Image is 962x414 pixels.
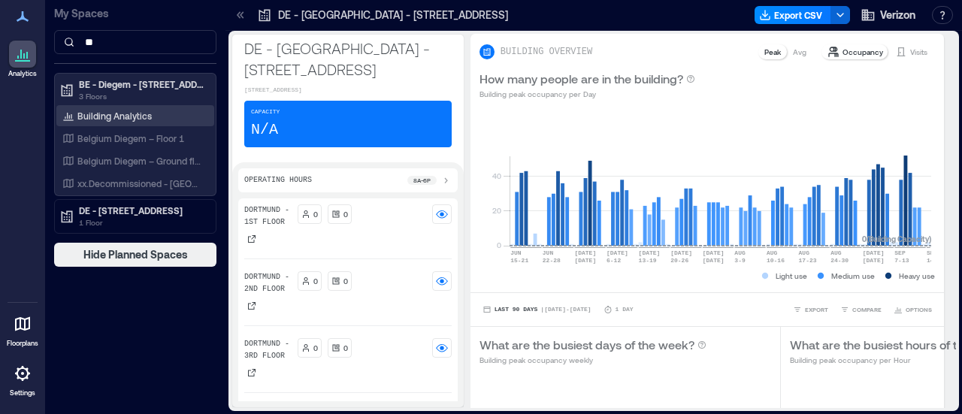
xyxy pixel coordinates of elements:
[574,249,596,256] text: [DATE]
[496,240,501,249] tspan: 0
[798,249,809,256] text: AUG
[767,249,778,256] text: AUG
[894,257,909,264] text: 7-13
[79,78,205,90] p: BE - Diegem - [STREET_ADDRESS]
[77,110,152,122] p: Building Analytics
[899,270,935,282] p: Heavy use
[244,204,292,228] p: Dortmund - 1st Floor
[798,257,816,264] text: 17-23
[4,36,41,83] a: Analytics
[278,8,508,23] p: DE - [GEOGRAPHIC_DATA] - [STREET_ADDRESS]
[670,257,688,264] text: 20-26
[927,257,945,264] text: 14-20
[793,46,806,58] p: Avg
[54,6,216,21] p: My Spaces
[880,8,915,23] span: Verizon
[492,206,501,215] tspan: 20
[927,249,938,256] text: SEP
[837,302,885,317] button: COMPARE
[79,90,205,102] p: 3 Floors
[805,305,828,314] span: EXPORT
[616,305,634,314] p: 1 Day
[77,155,202,167] p: Belgium Diegem – Ground floor
[862,249,884,256] text: [DATE]
[83,247,188,262] span: Hide Planned Spaces
[244,174,312,186] p: Operating Hours
[313,342,318,354] p: 0
[79,216,205,228] p: 1 Floor
[862,257,884,264] text: [DATE]
[251,107,280,116] p: Capacity
[790,302,831,317] button: EXPORT
[343,275,348,287] p: 0
[852,305,882,314] span: COMPARE
[910,46,927,58] p: Visits
[638,257,656,264] text: 13-19
[638,249,660,256] text: [DATE]
[5,355,41,402] a: Settings
[244,38,452,80] p: DE - [GEOGRAPHIC_DATA] - [STREET_ADDRESS]
[767,257,785,264] text: 10-16
[776,270,807,282] p: Light use
[479,302,594,317] button: Last 90 Days |[DATE]-[DATE]
[244,338,292,362] p: Dortmund - 3rd Floor
[54,243,216,267] button: Hide Planned Spaces
[574,257,596,264] text: [DATE]
[670,249,692,256] text: [DATE]
[313,275,318,287] p: 0
[856,3,920,27] button: Verizon
[8,69,37,78] p: Analytics
[894,249,906,256] text: SEP
[343,208,348,220] p: 0
[607,257,621,264] text: 6-12
[79,204,205,216] p: DE - [STREET_ADDRESS]
[703,249,725,256] text: [DATE]
[77,132,184,144] p: Belgium Diegem – Floor 1
[244,86,452,95] p: [STREET_ADDRESS]
[906,305,932,314] span: OPTIONS
[10,388,35,397] p: Settings
[492,171,501,180] tspan: 40
[313,208,318,220] p: 0
[510,257,528,264] text: 15-21
[764,46,781,58] p: Peak
[343,342,348,354] p: 0
[830,249,842,256] text: AUG
[703,257,725,264] text: [DATE]
[830,257,849,264] text: 24-30
[479,88,695,100] p: Building peak occupancy per Day
[479,336,694,354] p: What are the busiest days of the week?
[244,271,292,295] p: Dortmund - 2nd Floor
[501,46,592,58] p: BUILDING OVERVIEW
[510,249,522,256] text: JUN
[479,70,683,88] p: How many people are in the building?
[77,177,202,189] p: xx.Decommissioned - [GEOGRAPHIC_DATA] Diegem – Floor 2
[479,354,706,366] p: Building peak occupancy weekly
[734,249,746,256] text: AUG
[831,270,875,282] p: Medium use
[543,249,554,256] text: JUN
[543,257,561,264] text: 22-28
[7,339,38,348] p: Floorplans
[755,6,831,24] button: Export CSV
[734,257,746,264] text: 3-9
[891,302,935,317] button: OPTIONS
[843,46,883,58] p: Occupancy
[607,249,628,256] text: [DATE]
[2,306,43,352] a: Floorplans
[413,176,431,185] p: 8a - 6p
[251,119,278,141] p: N/A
